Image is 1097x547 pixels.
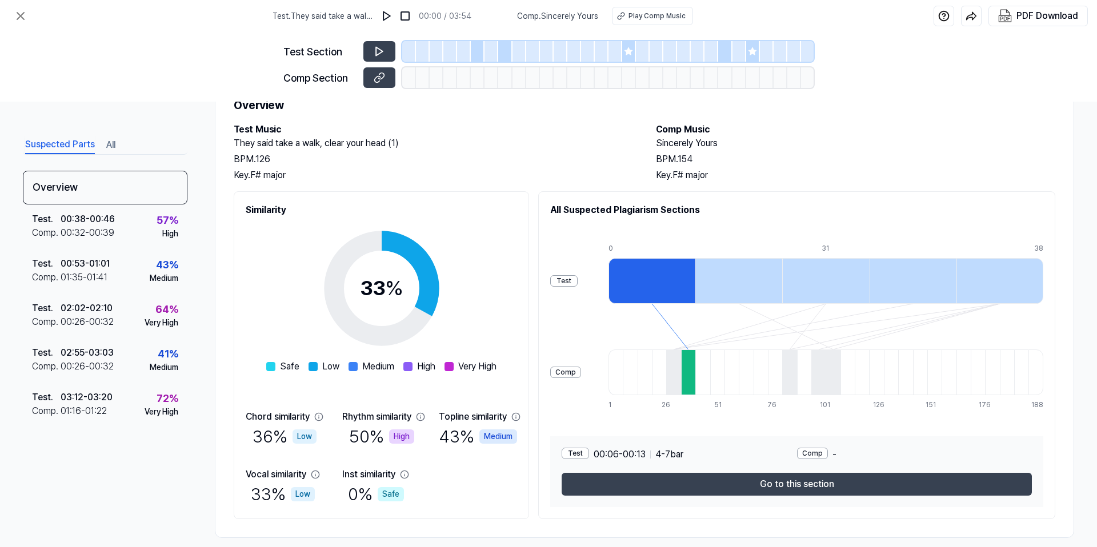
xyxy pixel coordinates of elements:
div: 33 [360,273,403,304]
div: Low [293,429,317,444]
div: Chord similarity [246,410,310,424]
div: 0 % [348,481,404,507]
img: play [381,10,393,22]
div: 51 [714,400,728,410]
button: Play Comp Music [612,7,693,25]
span: Very High [458,360,497,373]
div: 31 [822,243,908,254]
div: Test [550,275,578,287]
div: Test . [32,212,61,226]
div: Comp . [32,226,61,240]
div: Test . [32,257,61,271]
div: Very High [145,317,178,329]
button: Suspected Parts [25,136,95,154]
div: - [797,448,1032,461]
div: 00:00 / 03:54 [419,10,471,22]
div: Test . [32,301,61,315]
div: Comp Section [283,70,357,86]
div: 02:55 - 03:03 [61,346,114,360]
div: 76 [767,400,782,410]
div: Test . [32,391,61,404]
div: 72 % [157,391,178,406]
div: Comp [550,367,581,378]
div: Very High [145,406,178,418]
div: Key. F# major [234,168,633,182]
button: All [106,136,115,154]
div: High [389,429,414,444]
span: Medium [362,360,394,373]
div: 01:35 - 01:41 [61,271,107,284]
span: High [417,360,435,373]
button: PDF Download [996,6,1080,26]
div: 02:02 - 02:10 [61,301,113,315]
span: Safe [280,360,299,373]
div: 38 [1034,243,1043,254]
div: Medium [479,429,517,444]
div: 03:12 - 03:20 [61,391,113,404]
div: 43 % [156,257,178,272]
h2: They said take a walk, clear your head (1) [234,136,633,150]
div: 188 [1031,400,1043,410]
div: Comp [797,448,828,459]
div: 176 [979,400,993,410]
div: 101 [820,400,834,410]
div: Play Comp Music [628,11,686,21]
span: Low [322,360,339,373]
div: 64 % [155,301,178,317]
div: 00:26 - 00:32 [61,315,114,329]
span: % [385,276,403,300]
div: 50 % [349,424,414,449]
div: Test [562,448,589,459]
div: 00:53 - 01:01 [61,257,110,271]
div: 151 [926,400,940,410]
h2: Comp Music [656,123,1055,136]
div: Safe [378,487,404,501]
div: BPM. 154 [656,152,1055,166]
div: Medium [150,272,178,284]
div: 126 [873,400,887,410]
img: stop [399,10,411,22]
img: PDF Download [998,9,1012,23]
div: BPM. 126 [234,152,633,166]
div: PDF Download [1016,9,1078,23]
div: Test Section [283,44,357,59]
div: Inst similarity [342,468,395,481]
div: Vocal similarity [246,468,306,481]
div: Overview [23,171,187,204]
button: Go to this section [562,473,1032,496]
div: 33 % [251,481,315,507]
div: 00:38 - 00:46 [61,212,115,226]
img: share [966,10,977,22]
h1: Overview [234,96,1055,114]
div: Comp . [32,404,61,418]
div: Topline similarity [439,410,507,424]
div: Rhythm similarity [342,410,411,424]
div: 43 % [439,424,517,449]
span: 00:06 - 00:13 [594,448,646,461]
div: 01:16 - 01:22 [61,404,107,418]
div: 36 % [253,424,317,449]
div: 41 % [158,346,178,361]
div: 00:26 - 00:32 [61,360,114,373]
div: Key. F# major [656,168,1055,182]
div: 57 % [157,212,178,228]
h2: Sincerely Yours [656,136,1055,150]
div: Medium [150,361,178,373]
img: help [938,10,950,22]
div: Comp . [32,315,61,329]
div: 1 [608,400,623,410]
div: Comp . [32,360,61,373]
div: 26 [662,400,676,410]
div: Low [291,487,315,501]
div: 0 [608,243,695,254]
span: Test . They said take a walk, clear your head (1) [273,10,373,22]
h2: Similarity [246,203,517,217]
span: Comp . Sincerely Yours [517,10,598,22]
div: High [162,228,178,240]
div: Test . [32,346,61,360]
div: 00:32 - 00:39 [61,226,114,240]
span: 4 - 7 bar [655,448,683,461]
h2: Test Music [234,123,633,136]
div: Comp . [32,271,61,284]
